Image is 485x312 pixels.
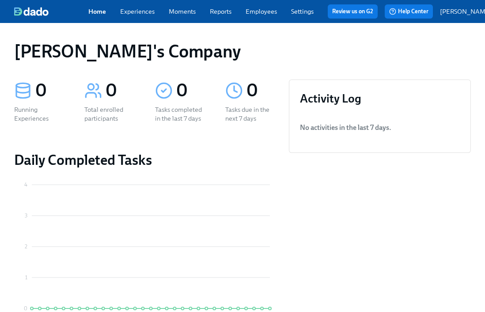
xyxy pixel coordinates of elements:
[210,8,231,15] a: Reports
[14,7,88,16] a: dado
[25,274,27,281] tspan: 1
[106,80,133,102] div: 0
[225,105,274,123] div: Tasks due in the next 7 days
[35,80,63,102] div: 0
[14,41,241,62] h1: [PERSON_NAME]'s Company
[25,244,27,250] tspan: 2
[389,7,428,16] span: Help Center
[14,105,63,123] div: Running Experiences
[300,91,460,107] h3: Activity Log
[155,105,204,123] div: Tasks completed in the last 7 days
[300,117,460,138] li: No activities in the last 7 days .
[246,80,274,102] div: 0
[88,8,106,15] a: Home
[25,213,27,219] tspan: 3
[291,8,314,15] a: Settings
[14,151,275,169] h2: Daily Completed Tasks
[332,7,373,16] a: Review us on G2
[169,8,196,15] a: Moments
[176,80,204,102] div: 0
[328,4,378,19] button: Review us on G2
[385,4,433,19] button: Help Center
[84,105,133,123] div: Total enrolled participants
[246,8,277,15] a: Employees
[24,305,27,312] tspan: 0
[24,182,27,188] tspan: 4
[14,7,49,16] img: dado
[120,8,155,15] a: Experiences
